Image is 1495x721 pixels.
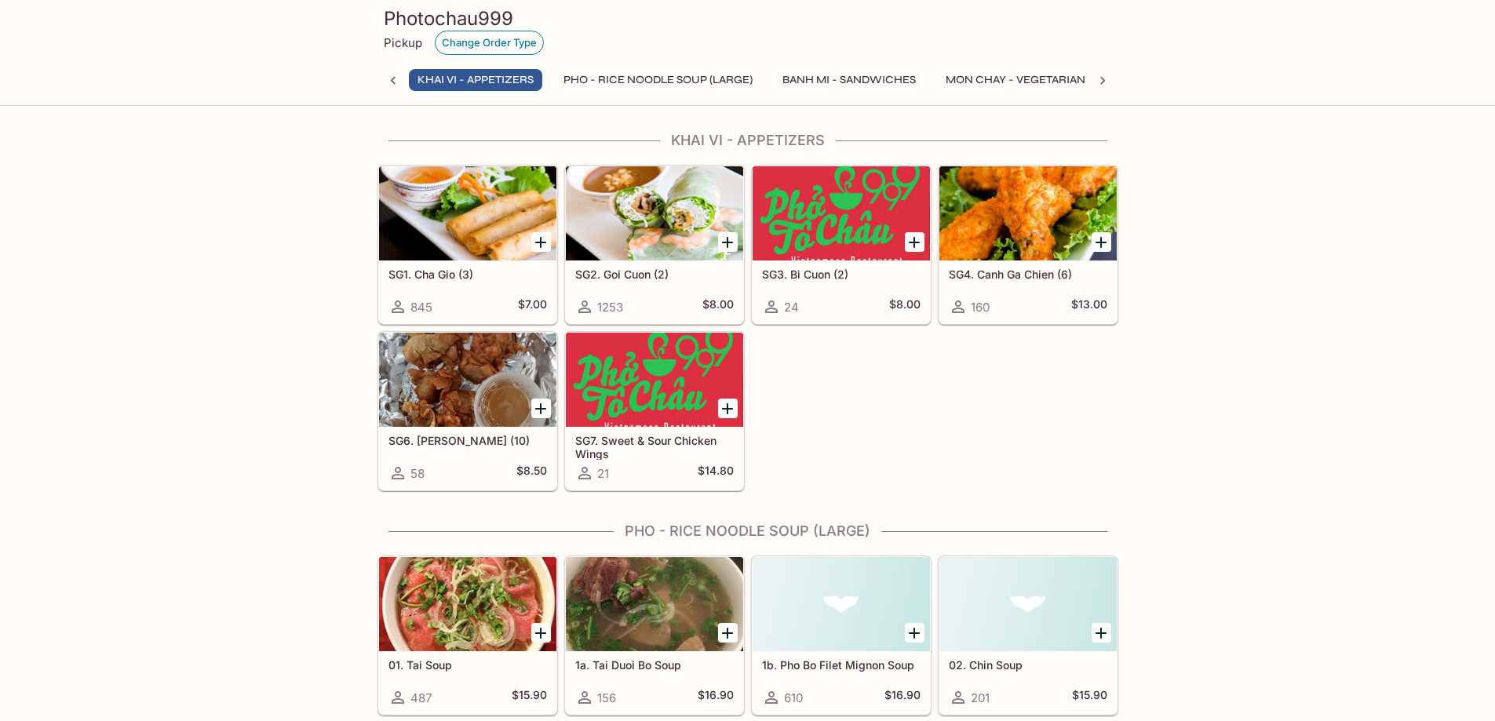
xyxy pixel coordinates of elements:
[718,232,738,252] button: Add SG2. Goi Cuon (2)
[939,166,1117,260] div: SG4. Canh Ga Chien (6)
[884,688,921,707] h5: $16.90
[377,132,1118,149] h4: Khai Vi - Appetizers
[1072,688,1107,707] h5: $15.90
[566,333,743,427] div: SG7. Sweet & Sour Chicken Wings
[565,556,744,715] a: 1a. Tai Duoi Bo Soup156$16.90
[388,658,547,672] h5: 01. Tai Soup
[531,399,551,418] button: Add SG6. Hoanh Thanh Chien (10)
[512,688,547,707] h5: $15.90
[1092,623,1111,643] button: Add 02. Chin Soup
[566,557,743,651] div: 1a. Tai Duoi Bo Soup
[1071,297,1107,316] h5: $13.00
[410,466,425,481] span: 58
[774,69,924,91] button: Banh Mi - Sandwiches
[379,333,556,427] div: SG6. Hoanh Thanh Chien (10)
[597,690,616,705] span: 156
[752,166,931,324] a: SG3. Bi Cuon (2)24$8.00
[531,232,551,252] button: Add SG1. Cha Gio (3)
[971,690,990,705] span: 201
[939,557,1117,651] div: 02. Chin Soup
[384,35,422,50] p: Pickup
[388,268,547,281] h5: SG1. Cha Gio (3)
[889,297,921,316] h5: $8.00
[555,69,761,91] button: Pho - Rice Noodle Soup (Large)
[565,166,744,324] a: SG2. Goi Cuon (2)1253$8.00
[762,658,921,672] h5: 1b. Pho Bo Filet Mignon Soup
[516,464,547,482] h5: $8.50
[409,69,542,91] button: Khai Vi - Appetizers
[702,297,734,316] h5: $8.00
[698,688,734,707] h5: $16.90
[388,434,547,447] h5: SG6. [PERSON_NAME] (10)
[575,434,734,460] h5: SG7. Sweet & Sour Chicken Wings
[905,232,924,252] button: Add SG3. Bi Cuon (2)
[597,466,609,481] span: 21
[384,6,1112,31] h3: Photochau999
[531,623,551,643] button: Add 01. Tai Soup
[410,300,432,315] span: 845
[753,166,930,260] div: SG3. Bi Cuon (2)
[435,31,544,55] button: Change Order Type
[753,557,930,651] div: 1b. Pho Bo Filet Mignon Soup
[575,658,734,672] h5: 1a. Tai Duoi Bo Soup
[575,268,734,281] h5: SG2. Goi Cuon (2)
[937,69,1147,91] button: Mon Chay - Vegetarian Entrees
[949,658,1107,672] h5: 02. Chin Soup
[379,557,556,651] div: 01. Tai Soup
[565,332,744,490] a: SG7. Sweet & Sour Chicken Wings21$14.80
[410,690,432,705] span: 487
[718,399,738,418] button: Add SG7. Sweet & Sour Chicken Wings
[1092,232,1111,252] button: Add SG4. Canh Ga Chien (6)
[378,556,557,715] a: 01. Tai Soup487$15.90
[939,166,1118,324] a: SG4. Canh Ga Chien (6)160$13.00
[566,166,743,260] div: SG2. Goi Cuon (2)
[377,523,1118,540] h4: Pho - Rice Noodle Soup (Large)
[597,300,623,315] span: 1253
[971,300,990,315] span: 160
[698,464,734,482] h5: $14.80
[379,166,556,260] div: SG1. Cha Gio (3)
[784,300,799,315] span: 24
[949,268,1107,281] h5: SG4. Canh Ga Chien (6)
[378,332,557,490] a: SG6. [PERSON_NAME] (10)58$8.50
[378,166,557,324] a: SG1. Cha Gio (3)845$7.00
[784,690,803,705] span: 610
[752,556,931,715] a: 1b. Pho Bo Filet Mignon Soup610$16.90
[718,623,738,643] button: Add 1a. Tai Duoi Bo Soup
[905,623,924,643] button: Add 1b. Pho Bo Filet Mignon Soup
[762,268,921,281] h5: SG3. Bi Cuon (2)
[939,556,1118,715] a: 02. Chin Soup201$15.90
[518,297,547,316] h5: $7.00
